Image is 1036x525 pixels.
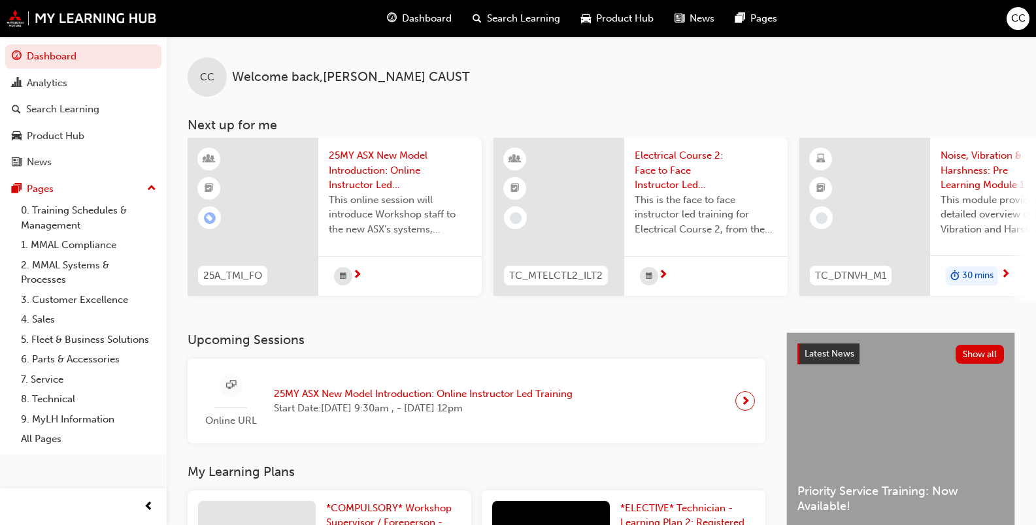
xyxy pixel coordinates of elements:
span: This is the face to face instructor led training for Electrical Course 2, from the Master Technic... [635,193,777,237]
a: 9. MyLH Information [16,409,161,430]
div: Product Hub [27,129,84,144]
div: Pages [27,182,54,197]
a: Search Learning [5,97,161,121]
a: Product Hub [5,124,161,148]
span: News [690,11,714,26]
span: learningRecordVerb_ENROLL-icon [204,212,216,224]
span: Start Date: [DATE] 9:30am , - [DATE] 12pm [274,401,573,416]
span: chart-icon [12,78,22,89]
a: car-iconProduct Hub [571,5,664,32]
a: 2. MMAL Systems & Processes [16,255,161,290]
button: CC [1007,7,1029,30]
h3: My Learning Plans [188,464,765,479]
a: 25A_TMI_FO25MY ASX New Model Introduction: Online Instructor Led TrainingThis online session will... [188,138,482,296]
a: 3. Customer Excellence [16,290,161,310]
span: learningResourceType_INSTRUCTOR_LED-icon [510,151,520,168]
span: car-icon [581,10,591,27]
a: All Pages [16,429,161,449]
a: pages-iconPages [725,5,788,32]
a: Analytics [5,71,161,95]
span: up-icon [147,180,156,197]
span: Product Hub [596,11,654,26]
span: pages-icon [12,183,22,195]
span: CC [200,70,214,85]
a: News [5,150,161,174]
a: news-iconNews [664,5,725,32]
span: Dashboard [402,11,452,26]
span: news-icon [12,157,22,168]
span: Latest News [805,348,854,359]
a: guage-iconDashboard [376,5,462,32]
span: booktick-icon [510,180,520,197]
span: calendar-icon [646,268,652,285]
span: TC_MTELCTL2_ILT2 [509,268,603,283]
span: Online URL [198,413,263,428]
a: Latest NewsShow all [797,343,1004,364]
span: calendar-icon [340,268,346,285]
span: 30 mins [962,268,994,283]
span: search-icon [473,10,482,27]
span: pages-icon [735,10,745,27]
span: next-icon [658,270,668,281]
span: 25MY ASX New Model Introduction: Online Instructor Led Training [274,387,573,402]
button: Pages [5,177,161,201]
span: TC_DTNVH_M1 [815,268,886,283]
span: sessionType_ONLINE_URL-icon [226,377,236,394]
span: learningRecordVerb_NONE-icon [510,212,522,224]
span: Search Learning [487,11,560,26]
span: learningResourceType_INSTRUCTOR_LED-icon [205,151,214,168]
div: News [27,155,52,170]
span: learningRecordVerb_NONE-icon [816,212,827,224]
span: booktick-icon [816,180,826,197]
span: next-icon [352,270,362,281]
span: next-icon [741,392,750,410]
span: guage-icon [12,51,22,63]
span: guage-icon [387,10,397,27]
span: next-icon [1001,269,1011,281]
span: learningResourceType_ELEARNING-icon [816,151,826,168]
a: Online URL25MY ASX New Model Introduction: Online Instructor Led TrainingStart Date:[DATE] 9:30am... [198,369,755,434]
span: This online session will introduce Workshop staff to the new ASX’s systems, software, servicing p... [329,193,471,237]
span: car-icon [12,131,22,142]
span: booktick-icon [205,180,214,197]
span: CC [1011,11,1026,26]
a: 7. Service [16,370,161,390]
a: 5. Fleet & Business Solutions [16,330,161,350]
span: Priority Service Training: Now Available! [797,484,1004,513]
span: Welcome back , [PERSON_NAME] CAUST [232,70,470,85]
div: Search Learning [26,102,99,117]
div: Analytics [27,76,67,91]
a: 6. Parts & Accessories [16,349,161,370]
a: 4. Sales [16,310,161,330]
a: Dashboard [5,44,161,69]
a: search-iconSearch Learning [462,5,571,32]
a: TC_MTELCTL2_ILT2Electrical Course 2: Face to Face Instructor Led Training - Day 1 & 2 (Master Tec... [493,138,788,296]
a: 8. Technical [16,389,161,409]
span: search-icon [12,104,21,116]
span: Electrical Course 2: Face to Face Instructor Led Training - Day 1 & 2 (Master Technician Program) [635,148,777,193]
h3: Next up for me [167,118,1036,133]
h3: Upcoming Sessions [188,332,765,347]
span: Pages [750,11,777,26]
span: 25MY ASX New Model Introduction: Online Instructor Led Training [329,148,471,193]
button: DashboardAnalyticsSearch LearningProduct HubNews [5,42,161,177]
button: Show all [956,345,1005,364]
img: mmal [7,10,157,27]
a: 0. Training Schedules & Management [16,200,161,235]
span: prev-icon [144,499,154,515]
span: 25A_TMI_FO [203,268,262,283]
span: duration-icon [950,268,960,285]
span: news-icon [675,10,684,27]
a: 1. MMAL Compliance [16,235,161,255]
